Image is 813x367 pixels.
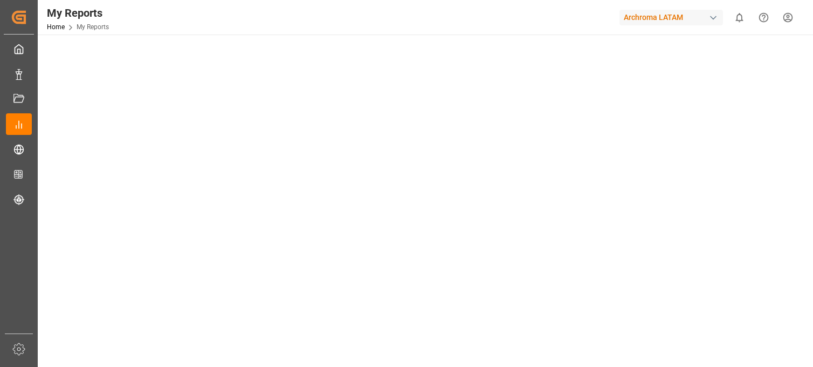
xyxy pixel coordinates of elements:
[47,5,109,21] div: My Reports
[619,7,727,28] button: Archroma LATAM
[752,5,776,30] button: Help Center
[727,5,752,30] button: show 0 new notifications
[619,10,723,25] div: Archroma LATAM
[47,23,65,31] a: Home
